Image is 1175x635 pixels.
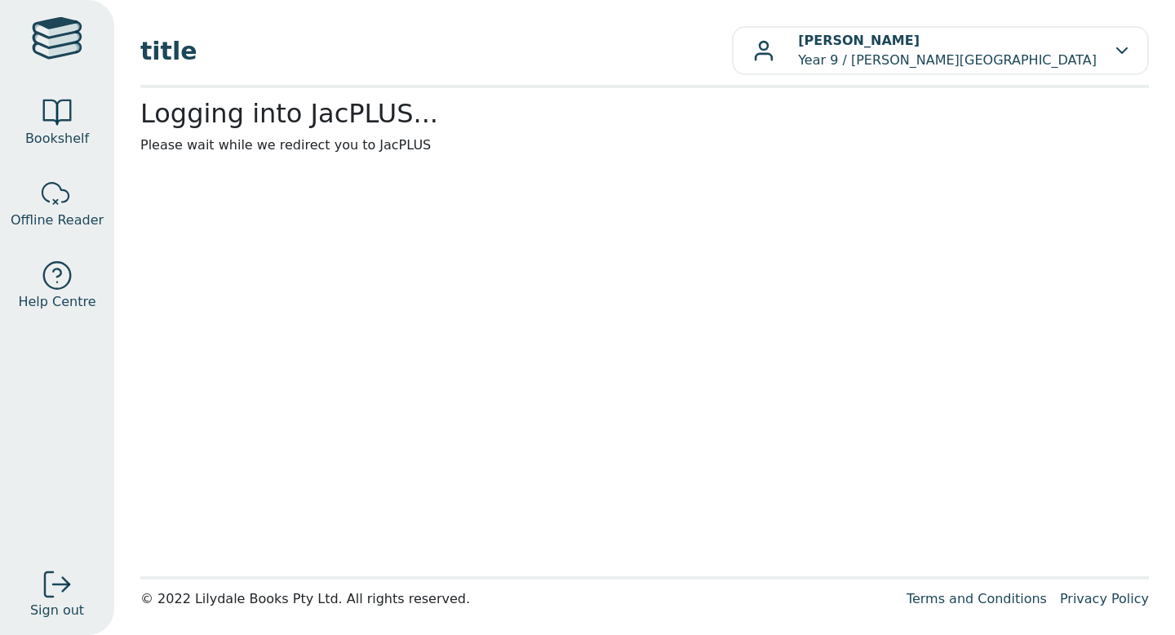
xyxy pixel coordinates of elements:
[1060,591,1149,606] a: Privacy Policy
[907,591,1047,606] a: Terms and Conditions
[25,129,89,149] span: Bookshelf
[798,33,920,48] b: [PERSON_NAME]
[732,26,1149,75] button: [PERSON_NAME]Year 9 / [PERSON_NAME][GEOGRAPHIC_DATA]
[140,33,732,69] span: title
[140,98,1149,129] h2: Logging into JacPLUS...
[798,31,1097,70] p: Year 9 / [PERSON_NAME][GEOGRAPHIC_DATA]
[30,601,84,620] span: Sign out
[140,135,1149,155] p: Please wait while we redirect you to JacPLUS
[140,589,893,609] div: © 2022 Lilydale Books Pty Ltd. All rights reserved.
[11,211,104,230] span: Offline Reader
[18,292,95,312] span: Help Centre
